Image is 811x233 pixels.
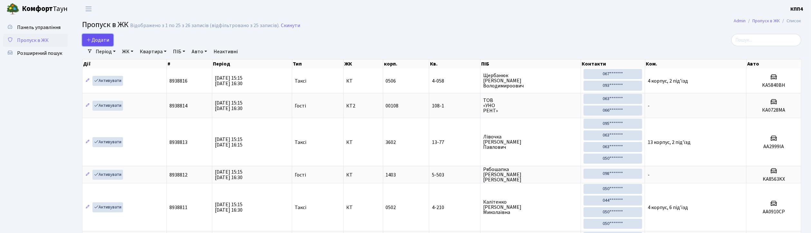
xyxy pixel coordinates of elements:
span: 8938812 [169,171,187,178]
span: КТ2 [346,103,380,108]
h5: АА2999ІА [749,144,798,150]
span: 8938813 [169,139,187,146]
a: Авто [189,46,210,57]
button: Переключити навігацію [81,4,97,14]
span: 4-210 [432,205,478,210]
th: ПІБ [481,59,581,68]
span: [DATE] 15:15 [DATE] 16:30 [215,99,243,112]
span: Пропуск в ЖК [17,37,49,44]
span: 5-503 [432,172,478,177]
a: Неактивні [211,46,240,57]
span: [DATE] 15:15 [DATE] 16:30 [215,75,243,87]
th: Дії [82,59,167,68]
span: 0506 [386,77,396,85]
h5: KA8563KX [749,176,798,182]
a: Розширений пошук [3,47,68,60]
span: ТОВ «УНО РЕНТ» [483,98,578,113]
span: Пропуск в ЖК [82,19,129,30]
th: корп. [383,59,429,68]
span: Таун [22,4,68,15]
span: 8938811 [169,204,187,211]
a: КПП4 [791,5,803,13]
th: Кв. [429,59,481,68]
th: Контакти [581,59,645,68]
span: Таксі [295,205,306,210]
span: КТ [346,205,380,210]
span: 1403 [386,171,396,178]
span: - [648,102,650,109]
span: Лівочка [PERSON_NAME] Павлович [483,134,578,150]
a: Панель управління [3,21,68,34]
a: Пропуск в ЖК [753,17,780,24]
th: # [167,59,212,68]
span: Розширений пошук [17,50,62,57]
th: Ком. [645,59,747,68]
th: Авто [747,59,802,68]
span: 3602 [386,139,396,146]
span: Рябошапка [PERSON_NAME] [PERSON_NAME] [483,167,578,182]
img: logo.png [6,3,19,15]
span: 13-77 [432,140,478,145]
span: Додати [86,36,109,44]
span: КТ [346,78,380,84]
a: Додати [82,34,113,46]
a: Активувати [92,170,123,180]
th: Тип [292,59,344,68]
span: 4 корпус, 2 під'їзд [648,77,688,85]
th: Період [213,59,292,68]
span: КТ [346,140,380,145]
th: ЖК [344,59,383,68]
span: Щербанюк [PERSON_NAME] Володимироович [483,73,578,88]
span: - [648,171,650,178]
span: 0502 [386,204,396,211]
li: Список [780,17,801,25]
span: Таксі [295,78,306,84]
a: ЖК [119,46,136,57]
span: 4-058 [432,78,478,84]
span: 8938814 [169,102,187,109]
span: 00108 [386,102,399,109]
span: [DATE] 15:15 [DATE] 16:15 [215,136,243,148]
span: КТ [346,172,380,177]
a: Квартира [137,46,169,57]
input: Пошук... [731,34,801,46]
b: Комфорт [22,4,53,14]
span: Гості [295,103,306,108]
span: 8938816 [169,77,187,85]
span: 13 корпус, 2 під'їзд [648,139,691,146]
span: Таксі [295,140,306,145]
a: Admin [734,17,746,24]
nav: breadcrumb [724,14,811,28]
a: Активувати [92,76,123,86]
span: [DATE] 15:15 [DATE] 16:30 [215,168,243,181]
a: ПІБ [170,46,188,57]
span: 108-1 [432,103,478,108]
h5: KA5840BH [749,82,798,88]
span: [DATE] 15:15 [DATE] 16:30 [215,201,243,214]
h5: АА0910СР [749,209,798,215]
span: 4 корпус, 6 під'їзд [648,204,688,211]
span: Калітенко [PERSON_NAME] Миколаївна [483,199,578,215]
a: Активувати [92,137,123,147]
span: Панель управління [17,24,61,31]
span: Гості [295,172,306,177]
a: Скинути [281,23,300,29]
a: Пропуск в ЖК [3,34,68,47]
h5: КА0728МА [749,107,798,113]
a: Активувати [92,202,123,212]
a: Період [93,46,118,57]
a: Активувати [92,101,123,111]
div: Відображено з 1 по 25 з 26 записів (відфільтровано з 25 записів). [130,23,280,29]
